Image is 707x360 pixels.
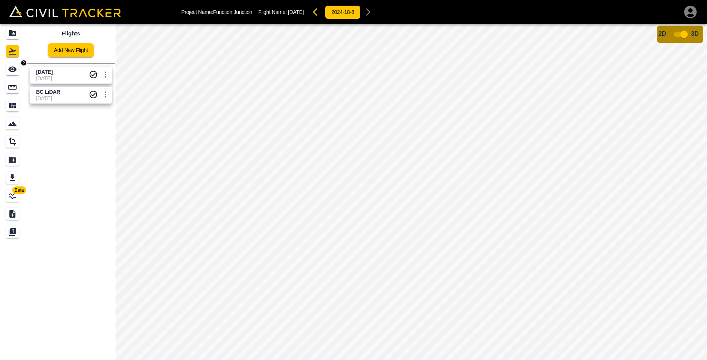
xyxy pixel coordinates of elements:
[181,9,253,15] p: Project Name: Function Junction
[325,5,361,19] button: 2024-18-8
[691,31,699,37] span: 3D
[9,6,121,17] img: Civil Tracker
[288,9,304,15] span: [DATE]
[258,9,304,15] p: Flight Name:
[658,31,666,37] span: 2D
